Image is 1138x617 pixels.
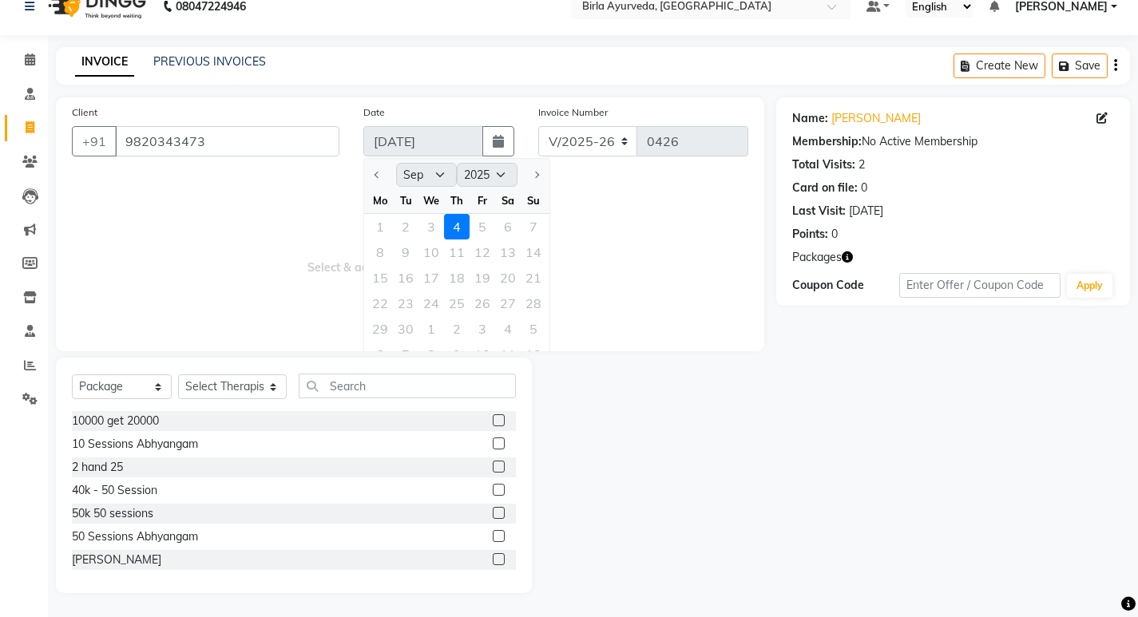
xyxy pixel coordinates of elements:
a: [PERSON_NAME] [831,110,921,127]
div: 50k 50 sessions [72,505,153,522]
label: Invoice Number [538,105,608,120]
button: Save [1052,53,1108,78]
div: Su [521,188,546,213]
div: Card on file: [792,180,858,196]
select: Select month [396,163,457,187]
div: Coupon Code [792,277,899,294]
input: Search [299,374,516,398]
div: Points: [792,226,828,243]
label: Client [72,105,97,120]
div: 40k - 50 Session [72,482,157,499]
div: Membership: [792,133,862,150]
button: Create New [954,53,1045,78]
select: Select year [457,163,517,187]
a: INVOICE [75,48,134,77]
a: PREVIOUS INVOICES [153,54,266,69]
div: Fr [470,188,495,213]
div: Name: [792,110,828,127]
span: Select & add items from the list below [72,176,748,335]
div: Total Visits: [792,156,855,173]
div: [PERSON_NAME] [72,552,161,568]
div: 2 hand 25 [72,459,123,476]
div: [DATE] [849,203,883,220]
div: Mo [367,188,393,213]
div: 0 [831,226,838,243]
span: Packages [792,249,842,266]
div: Last Visit: [792,203,846,220]
div: No Active Membership [792,133,1114,150]
div: Sa [495,188,521,213]
div: 2 [858,156,865,173]
div: We [418,188,444,213]
button: +91 [72,126,117,156]
div: Tu [393,188,418,213]
input: Enter Offer / Coupon Code [899,273,1061,298]
label: Date [363,105,385,120]
div: Th [444,188,470,213]
button: Apply [1067,274,1112,298]
div: 0 [861,180,867,196]
input: Search by Name/Mobile/Email/Code [115,126,339,156]
div: 10 Sessions Abhyangam [72,436,198,453]
div: 10000 get 20000 [72,413,159,429]
div: 50 Sessions Abhyangam [72,528,198,545]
